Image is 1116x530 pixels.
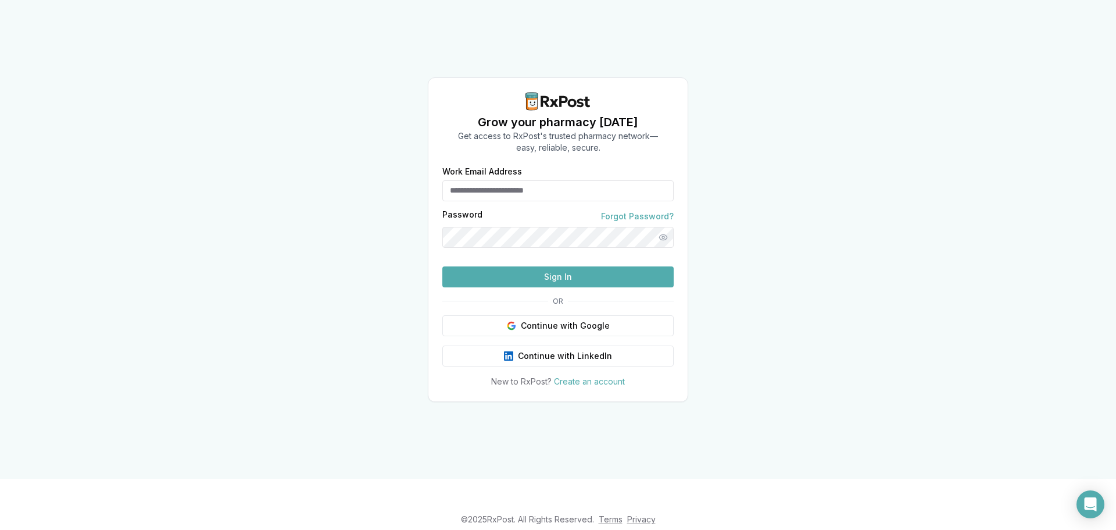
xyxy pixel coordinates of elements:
button: Continue with Google [442,315,674,336]
label: Work Email Address [442,168,674,176]
img: RxPost Logo [521,92,595,111]
a: Privacy [627,514,656,524]
span: OR [548,297,568,306]
a: Create an account [554,376,625,386]
span: New to RxPost? [491,376,552,386]
p: Get access to RxPost's trusted pharmacy network— easy, reliable, secure. [458,130,658,154]
a: Terms [599,514,623,524]
button: Sign In [442,266,674,287]
button: Show password [653,227,674,248]
div: Open Intercom Messenger [1076,490,1104,518]
label: Password [442,211,482,222]
img: Google [507,321,516,330]
button: Continue with LinkedIn [442,346,674,367]
a: Forgot Password? [601,211,674,222]
h1: Grow your pharmacy [DATE] [458,114,658,130]
img: LinkedIn [504,351,513,361]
